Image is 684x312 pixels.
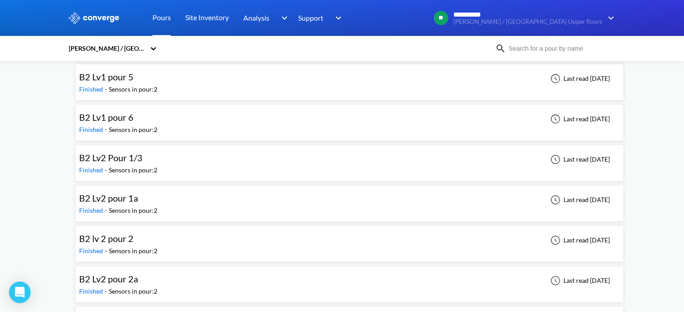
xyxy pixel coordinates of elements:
span: - [105,247,109,255]
div: Sensors in pour: 2 [109,84,157,94]
img: downArrow.svg [275,13,290,23]
div: Sensors in pour: 2 [109,165,157,175]
span: - [105,85,109,93]
span: B2 Lv2 pour 2a [79,273,138,284]
span: Finished [79,207,105,214]
div: Last read [DATE] [545,275,612,286]
img: logo_ewhite.svg [68,12,120,24]
img: downArrow.svg [602,13,617,23]
img: icon-search.svg [495,43,506,54]
div: Last read [DATE] [545,194,612,205]
span: B2 Lv1 pour 6 [79,112,134,123]
a: B2 Lv2 pour 2aFinished-Sensors in pour:2Last read [DATE] [75,276,624,284]
div: Last read [DATE] [545,73,612,84]
span: B2 Lv2 Pour 1/3 [79,152,143,163]
a: B2 lv 2 pour 2Finished-Sensors in pour:2Last read [DATE] [75,236,624,243]
span: - [105,126,109,133]
img: downArrow.svg [330,13,344,23]
input: Search for a pour by name [506,44,615,53]
a: B2 Lv1 pour 5Finished-Sensors in pour:2Last read [DATE] [75,74,624,82]
div: [PERSON_NAME] / [GEOGRAPHIC_DATA] Upper floors [68,44,145,53]
a: B2 Lv2 pour 1aFinished-Sensors in pour:2Last read [DATE] [75,195,624,203]
div: Sensors in pour: 2 [109,246,157,256]
span: B2 Lv2 pour 1a [79,193,138,203]
div: Open Intercom Messenger [9,281,31,303]
span: - [105,287,109,295]
div: Sensors in pour: 2 [109,206,157,215]
div: Sensors in pour: 2 [109,286,157,296]
span: Finished [79,247,105,255]
span: Finished [79,126,105,133]
div: Last read [DATE] [545,235,612,246]
div: Last read [DATE] [545,154,612,165]
span: [PERSON_NAME] / [GEOGRAPHIC_DATA] Upper floors [453,18,602,25]
span: Analysis [243,12,269,23]
span: Finished [79,166,105,174]
div: Sensors in pour: 2 [109,125,157,135]
div: Last read [DATE] [545,114,612,124]
a: B2 Lv2 Pour 1/3Finished-Sensors in pour:2Last read [DATE] [75,155,624,163]
span: - [105,166,109,174]
span: Finished [79,85,105,93]
span: B2 Lv1 pour 5 [79,71,134,82]
a: B2 Lv1 pour 6Finished-Sensors in pour:2Last read [DATE] [75,114,624,122]
span: B2 lv 2 pour 2 [79,233,134,244]
span: Finished [79,287,105,295]
span: - [105,207,109,214]
span: Support [298,12,323,23]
